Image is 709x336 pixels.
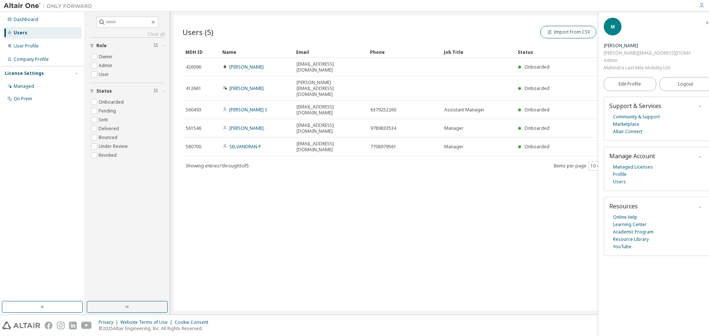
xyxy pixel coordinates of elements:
div: Dashboard [14,17,38,22]
label: Sent [99,115,109,124]
span: [EMAIL_ADDRESS][DOMAIN_NAME] [297,122,364,134]
div: Phone [370,46,438,58]
span: 7708979561 [370,144,396,150]
label: Pending [99,107,117,115]
span: Manager [444,144,463,150]
div: License Settings [5,70,44,76]
span: Clear filter [154,43,158,49]
span: 580700 [186,144,201,150]
a: Edit Profile [604,77,656,91]
div: On Prem [14,96,32,102]
a: [PERSON_NAME] . [229,125,266,131]
a: Users [613,178,626,186]
img: instagram.svg [57,322,65,329]
p: © 2025 Altair Engineering, Inc. All Rights Reserved. [99,325,213,332]
label: Delivered [99,124,120,133]
span: Status [96,88,112,94]
a: Managed Licenses [613,163,653,171]
span: 561546 [186,125,201,131]
span: Showing entries 1 through 5 of 5 [186,163,249,169]
img: facebook.svg [45,322,52,329]
div: [PERSON_NAME][EMAIL_ADDRESS][DOMAIN_NAME] [604,49,690,57]
div: Cookie Consent [175,319,213,325]
div: Website Terms of Use [120,319,175,325]
a: [PERSON_NAME] [229,64,264,70]
a: [PERSON_NAME] [229,85,264,91]
label: Bounced [99,133,119,142]
span: [EMAIL_ADDRESS][DOMAIN_NAME] [297,141,364,153]
div: Email [296,46,364,58]
a: Profile [613,171,627,178]
span: [PERSON_NAME][EMAIL_ADDRESS][DOMAIN_NAME] [297,80,364,97]
div: MDH ID [185,46,216,58]
span: Support & Services [609,102,661,110]
a: YouTube [613,243,631,250]
label: Admin [99,61,114,70]
span: Onboarded [524,107,549,113]
span: Users (5) [182,27,213,37]
div: Users [14,30,27,36]
span: 412661 [186,86,201,91]
span: Manage Account [609,152,655,160]
span: [EMAIL_ADDRESS][DOMAIN_NAME] [297,61,364,73]
div: Admin [604,57,690,64]
a: Altair Connect [613,128,643,135]
button: Import From CSV [540,26,596,38]
img: linkedin.svg [69,322,77,329]
div: User Profile [14,43,39,49]
label: User [99,70,110,79]
span: [EMAIL_ADDRESS][DOMAIN_NAME] [297,104,364,116]
a: Academic Program [613,228,654,236]
span: Onboarded [524,64,549,70]
span: 6379252260 [370,107,396,113]
a: Online Help [613,214,637,221]
span: Onboarded [524,125,549,131]
a: Community & Support [613,113,660,121]
span: Logout [678,80,693,88]
span: Role [96,43,107,49]
span: M [611,24,615,30]
span: Resources [609,202,638,210]
button: 10 [590,163,600,169]
img: youtube.svg [81,322,92,329]
div: Privacy [99,319,120,325]
span: Edit Profile [619,81,641,87]
span: 9789833534 [370,125,396,131]
div: Status [518,46,658,58]
button: Status [90,83,165,99]
div: Managed [14,83,34,89]
span: Manager [444,125,463,131]
span: Items per page [554,161,602,171]
div: Company Profile [14,56,49,62]
span: Onboarded [524,143,549,150]
img: altair_logo.svg [2,322,40,329]
button: Role [90,38,165,54]
a: SELVANDRAN P [229,143,261,150]
label: Revoked [99,151,118,160]
span: Clear filter [154,88,158,94]
a: Marketplace [613,121,639,128]
a: Learning Center [613,221,647,228]
a: Clear all [90,31,165,37]
span: 560493 [186,107,201,113]
span: Onboarded [524,85,549,91]
label: Owner [99,52,114,61]
div: Mahindra Last Mile Mobility Ltd. [604,64,690,72]
img: Altair One [4,2,96,10]
label: Onboarded [99,98,125,107]
a: [PERSON_NAME] S [229,107,267,113]
a: Resource Library [613,236,649,243]
div: Name [222,46,290,58]
div: Job Title [444,46,512,58]
label: Under Review [99,142,129,151]
span: 426096 [186,64,201,70]
span: Assistant Manager [444,107,484,113]
div: M SARAVANAN [604,42,690,49]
